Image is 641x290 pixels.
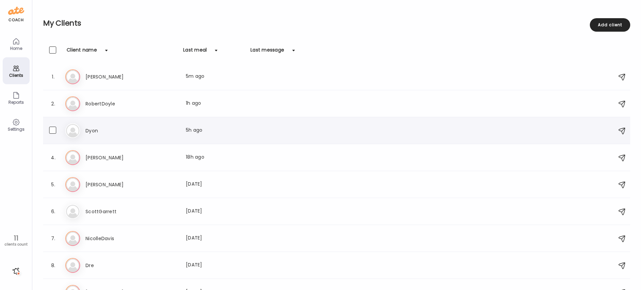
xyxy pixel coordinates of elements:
[186,261,245,269] div: [DATE]
[186,234,245,243] div: [DATE]
[186,73,245,81] div: 5m ago
[49,207,57,216] div: 6.
[86,261,145,269] h3: Dre
[67,46,97,57] div: Client name
[8,17,24,23] div: coach
[49,234,57,243] div: 7.
[86,100,145,108] h3: RobertDoyle
[4,100,28,104] div: Reports
[590,18,630,32] div: Add client
[8,5,24,16] img: ate
[43,18,630,28] h2: My Clients
[86,154,145,162] h3: [PERSON_NAME]
[2,242,30,247] div: clients count
[4,73,28,77] div: Clients
[86,207,145,216] h3: ScottGarrett
[86,181,145,189] h3: [PERSON_NAME]
[49,261,57,269] div: 8.
[49,73,57,81] div: 1.
[2,234,30,242] div: 11
[49,154,57,162] div: 4.
[86,127,145,135] h3: Dyon
[186,127,245,135] div: 5h ago
[186,207,245,216] div: [DATE]
[86,234,145,243] h3: NicolleDavis
[183,46,207,57] div: Last meal
[49,100,57,108] div: 2.
[4,46,28,51] div: Home
[49,181,57,189] div: 5.
[250,46,284,57] div: Last message
[186,181,245,189] div: [DATE]
[4,127,28,131] div: Settings
[186,154,245,162] div: 18h ago
[186,100,245,108] div: 1h ago
[86,73,145,81] h3: [PERSON_NAME]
